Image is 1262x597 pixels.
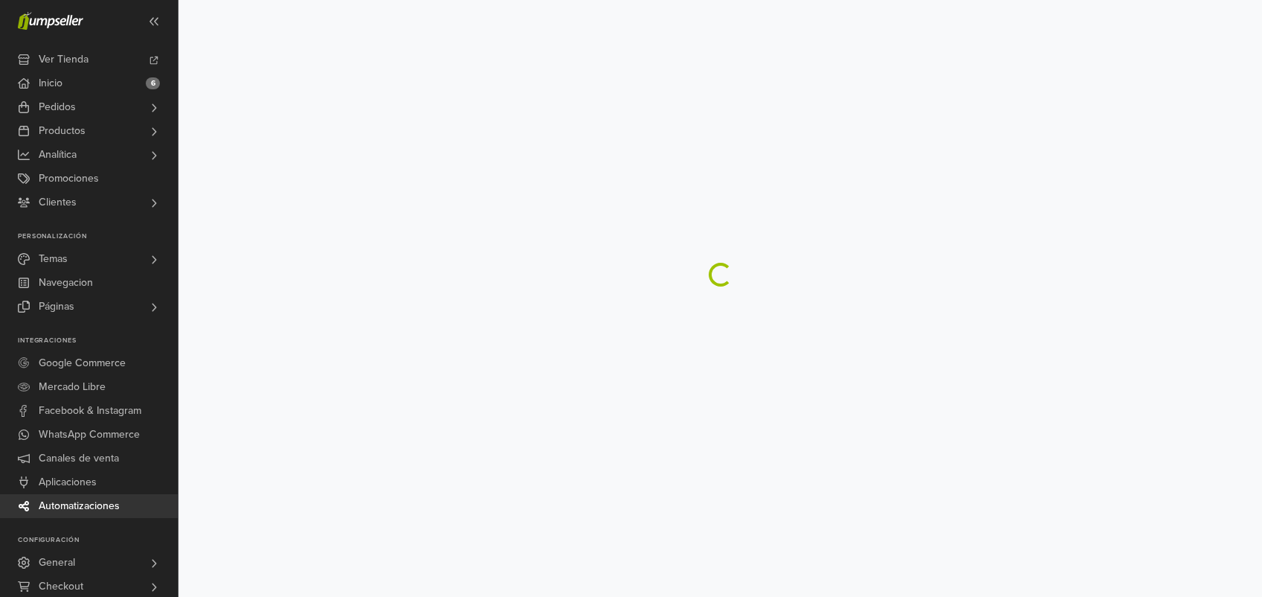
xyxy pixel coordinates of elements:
[39,399,141,423] span: Facebook & Instagram
[18,336,178,345] p: Integraciones
[39,271,93,295] span: Navegacion
[39,247,68,271] span: Temas
[39,119,86,143] span: Productos
[39,143,77,167] span: Analítica
[39,48,88,71] span: Ver Tienda
[18,232,178,241] p: Personalización
[39,71,62,95] span: Inicio
[39,447,119,470] span: Canales de venta
[18,536,178,545] p: Configuración
[146,77,160,89] span: 6
[39,351,126,375] span: Google Commerce
[39,551,75,575] span: General
[39,494,120,518] span: Automatizaciones
[39,423,140,447] span: WhatsApp Commerce
[39,295,74,319] span: Páginas
[39,95,76,119] span: Pedidos
[39,470,97,494] span: Aplicaciones
[39,167,99,191] span: Promociones
[39,375,106,399] span: Mercado Libre
[39,191,77,214] span: Clientes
